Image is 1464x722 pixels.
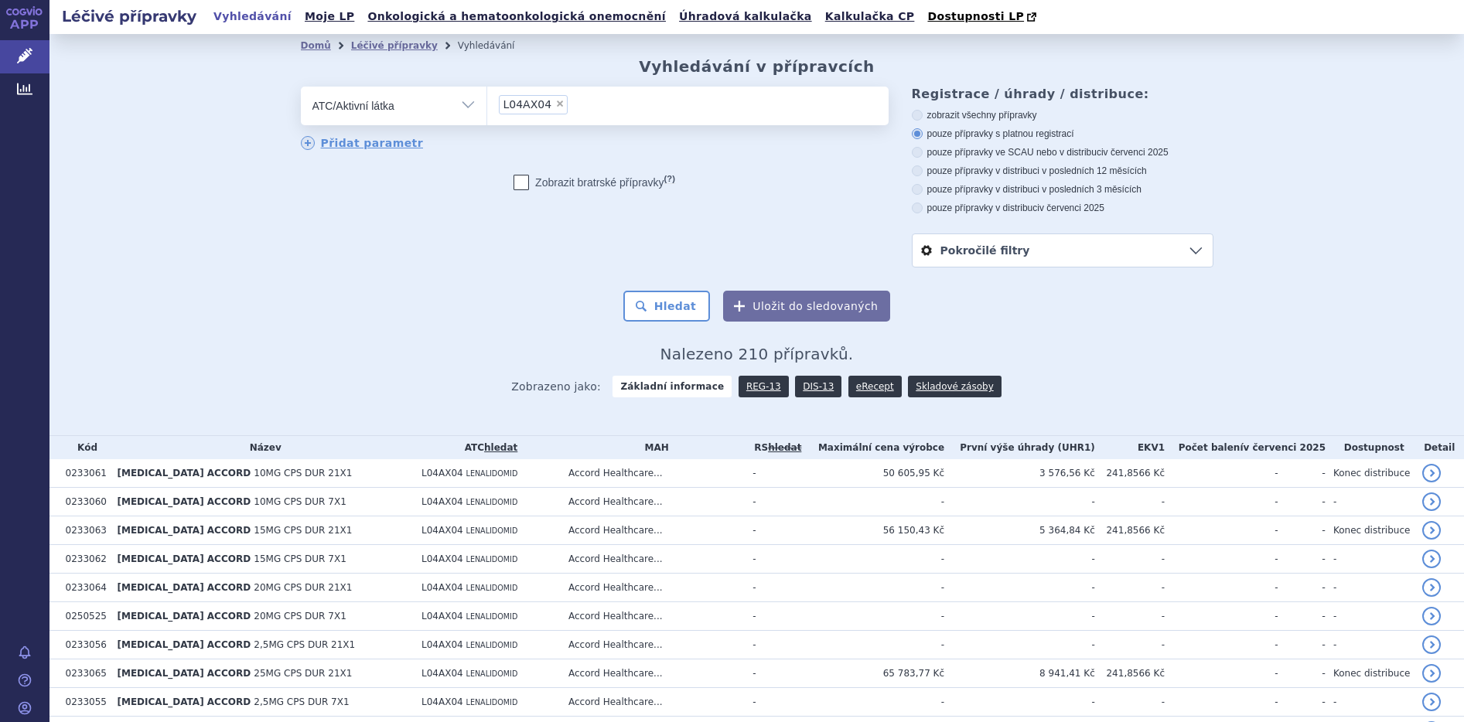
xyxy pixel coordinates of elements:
[908,376,1001,397] a: Skladové zásoby
[803,688,944,717] td: -
[912,146,1213,158] label: pouze přípravky ve SCAU nebo v distribuci
[1165,602,1278,631] td: -
[1095,574,1165,602] td: -
[466,612,518,621] span: LENALIDOMID
[466,469,518,478] span: LENALIDOMID
[613,376,732,397] strong: Základní informace
[1165,688,1278,717] td: -
[1278,688,1326,717] td: -
[118,525,251,536] span: [MEDICAL_DATA] ACCORD
[739,376,789,397] a: REG-13
[745,436,803,459] th: RS
[254,668,352,679] span: 25MG CPS DUR 21X1
[1422,693,1441,711] a: detail
[254,582,352,593] span: 20MG CPS DUR 21X1
[803,602,944,631] td: -
[674,6,817,27] a: Úhradová kalkulačka
[821,6,920,27] a: Kalkulačka CP
[803,659,944,688] td: 65 783,77 Kč
[1278,602,1326,631] td: -
[118,496,251,507] span: [MEDICAL_DATA] ACCORD
[484,442,517,453] a: hledat
[1095,631,1165,659] td: -
[664,174,675,184] abbr: (?)
[421,468,463,478] span: L04AX04
[1095,459,1165,488] td: 241,8566 Kč
[803,574,944,602] td: -
[254,525,352,536] span: 15MG CPS DUR 21X1
[58,659,110,688] td: 0233065
[803,516,944,545] td: 56 150,43 Kč
[1165,659,1278,688] td: -
[1278,488,1326,516] td: -
[254,553,346,564] span: 15MG CPS DUR 7X1
[1326,602,1415,631] td: -
[944,688,1095,717] td: -
[514,175,675,190] label: Zobrazit bratrské přípravky
[803,459,944,488] td: 50 605,95 Kč
[561,574,745,602] td: Accord Healthcare...
[745,602,803,631] td: -
[466,584,518,592] span: LENALIDOMID
[944,488,1095,516] td: -
[351,40,438,51] a: Léčivé přípravky
[1165,436,1326,459] th: Počet balení
[58,516,110,545] td: 0233063
[1422,607,1441,625] a: detail
[414,436,561,459] th: ATC
[1095,688,1165,717] td: -
[561,516,745,545] td: Accord Healthcare...
[913,234,1213,267] a: Pokročilé filtry
[1165,631,1278,659] td: -
[1165,516,1278,545] td: -
[561,688,745,717] td: Accord Healthcare...
[1104,147,1169,158] span: v červenci 2025
[1415,436,1464,459] th: Detail
[1422,664,1441,683] a: detail
[301,40,331,51] a: Domů
[58,436,110,459] th: Kód
[118,668,251,679] span: [MEDICAL_DATA] ACCORD
[58,574,110,602] td: 0233064
[1326,459,1415,488] td: Konec distribuce
[944,602,1095,631] td: -
[1422,464,1441,482] a: detail
[466,641,518,649] span: LENALIDOMID
[1095,659,1165,688] td: 241,8566 Kč
[1326,574,1415,602] td: -
[1095,516,1165,545] td: 241,8566 Kč
[944,574,1095,602] td: -
[1422,578,1441,597] a: detail
[1095,545,1165,574] td: -
[803,545,944,574] td: -
[1326,516,1415,545] td: Konec distribuce
[118,582,251,593] span: [MEDICAL_DATA] ACCORD
[300,6,359,27] a: Moje LP
[745,459,803,488] td: -
[1326,631,1415,659] td: -
[944,659,1095,688] td: 8 941,41 Kč
[572,94,581,114] input: L04AX04
[848,376,902,397] a: eRecept
[927,10,1024,22] span: Dostupnosti LP
[561,459,745,488] td: Accord Healthcare...
[768,442,801,453] a: vyhledávání neobsahuje žádnou platnou referenční skupinu
[301,136,424,150] a: Přidat parametr
[1165,459,1278,488] td: -
[1165,488,1278,516] td: -
[1278,459,1326,488] td: -
[745,488,803,516] td: -
[209,6,296,27] a: Vyhledávání
[1278,659,1326,688] td: -
[49,5,209,27] h2: Léčivé přípravky
[58,602,110,631] td: 0250525
[466,498,518,506] span: LENALIDOMID
[1326,688,1415,717] td: -
[421,496,463,507] span: L04AX04
[254,639,355,650] span: 2,5MG CPS DUR 21X1
[912,109,1213,121] label: zobrazit všechny přípravky
[466,698,518,707] span: LENALIDOMID
[561,631,745,659] td: Accord Healthcare...
[1278,545,1326,574] td: -
[254,496,346,507] span: 10MG CPS DUR 7X1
